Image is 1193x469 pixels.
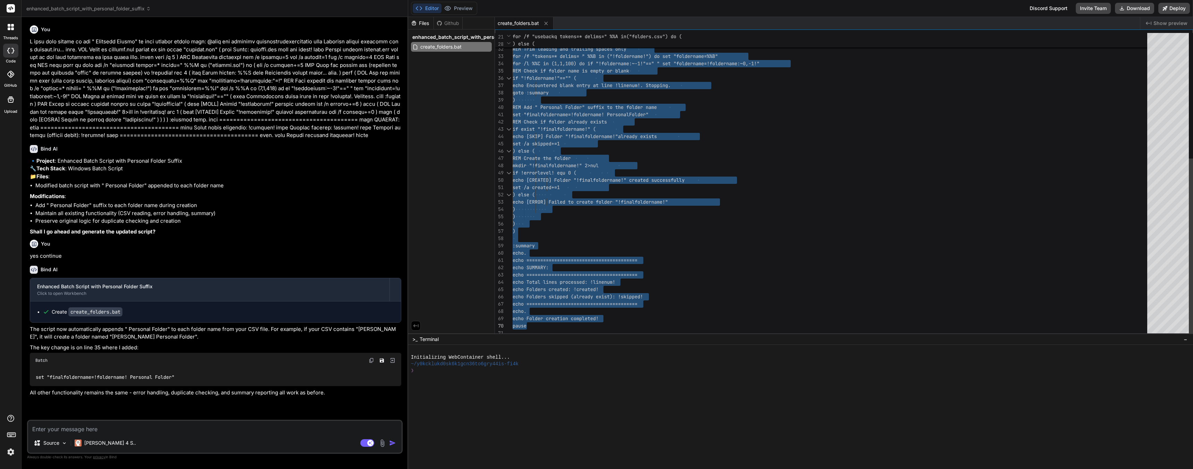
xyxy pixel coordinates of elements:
[607,177,685,183] span: rname!" created successfully
[513,206,515,212] span: )
[495,82,504,89] div: 37
[607,199,668,205] span: er "!finalfoldername!"
[495,293,504,300] div: 66
[513,213,515,220] span: )
[513,46,626,52] span: REM Trim leading and trailing spaces only
[504,169,513,177] div: Click to collapse the range.
[513,323,526,329] span: pause
[513,184,560,190] span: set /a created+=1
[498,20,539,27] span: create_folders.bat
[35,202,401,210] li: Add " Personal Folder" suffix to each folder name during creation
[75,440,81,446] img: Claude 4 Sonnet
[513,155,571,161] span: REM Create the folder
[629,104,657,110] span: older name
[513,315,599,322] span: echo Folder creation completed!
[495,322,504,330] div: 70
[513,199,607,205] span: echo [ERROR] Failed to create fold
[495,249,504,257] div: 60
[3,35,18,41] label: threads
[411,361,519,367] span: ~/y0kcklukd0sk6k1gcn36to6gry44is-fi4k
[413,3,441,13] button: Editor
[513,89,549,96] span: goto :summary
[495,96,504,104] div: 39
[513,162,599,169] span: mkdir "!finalfoldername!" 2>nul
[495,279,504,286] div: 64
[513,170,576,176] span: if !errorlevel! equ 0 (
[43,440,59,446] p: Source
[1115,3,1154,14] button: Download
[495,308,504,315] div: 68
[513,68,629,74] span: REM Check if folder name is empty or blank
[495,330,504,337] div: 71
[513,119,607,125] span: REM Check if folder already exists
[495,140,504,147] div: 45
[513,133,618,139] span: echo [SKIP] Folder "!finalfoldername!"
[495,45,504,53] div: 32
[513,82,618,88] span: echo Encountered blank entry at line !
[513,53,629,59] span: for /f "tokens=* delims= " %%B in ("!folde
[6,58,16,64] label: code
[495,271,504,279] div: 63
[84,440,136,446] p: [PERSON_NAME] 4 S..
[495,220,504,228] div: 56
[495,133,504,140] div: 44
[629,111,649,118] span: Folder"
[495,111,504,118] div: 41
[1184,336,1187,343] span: −
[389,357,396,364] img: Open in Browser
[495,300,504,308] div: 67
[495,198,504,206] div: 53
[629,53,718,59] span: rname!") do set "foldername=%%B"
[495,162,504,169] div: 48
[513,191,535,198] span: ) else (
[513,279,615,285] span: echo Total lines processed: !linenum!
[4,109,17,114] label: Upload
[495,264,504,271] div: 62
[513,308,526,314] span: echo.
[513,242,535,249] span: :summary
[36,165,65,172] strong: Tech Stack
[420,43,462,51] span: create_folders.bat
[420,336,439,343] span: Terminal
[369,358,374,363] img: copy
[495,126,504,133] div: 43
[93,455,105,459] span: privacy
[626,33,682,40] span: ("folders.csv") do (
[618,133,657,139] span: already exists
[30,193,65,199] strong: Modifications
[68,307,122,316] code: create_folders.bat
[441,3,475,13] button: Preview
[513,293,643,300] span: echo Folders skipped (already exist): !skipped!
[35,182,401,190] li: Modified batch script with " Personal Folder" appended to each folder name
[513,140,560,147] span: set /a skipped+=1
[1153,20,1187,27] span: Show preview
[37,291,383,296] div: Click to open Workbench
[1076,3,1111,14] button: Invite Team
[513,148,535,154] span: ) else (
[27,454,403,460] p: Always double-check its answers. Your in Bind
[495,184,504,191] div: 51
[495,75,504,82] div: 36
[5,446,17,458] img: settings
[377,356,387,365] button: Save file
[1025,3,1072,14] div: Discord Support
[36,173,48,180] strong: Files
[495,257,504,264] div: 61
[30,228,155,235] strong: Shall I go ahead and generate the updated script?
[513,33,626,40] span: for /f "usebackq tokens=* delims=" %%A in
[52,308,122,315] div: Create
[513,104,629,110] span: REM Add " Personal Folder" suffix to the f
[495,89,504,96] div: 38
[513,264,549,271] span: echo SUMMARY:
[495,228,504,235] div: 57
[513,75,576,81] span: if "!foldername!"=="" (
[513,250,526,256] span: echo.
[30,252,401,260] p: yes continue
[495,286,504,293] div: 65
[618,82,671,88] span: linenum!. Stopping.
[504,75,513,82] div: Click to collapse the range.
[504,126,513,133] div: Click to collapse the range.
[41,240,50,247] h6: You
[30,389,401,397] p: All other functionality remains the same - error handling, duplicate checking, and summary report...
[41,145,58,152] h6: Bind AI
